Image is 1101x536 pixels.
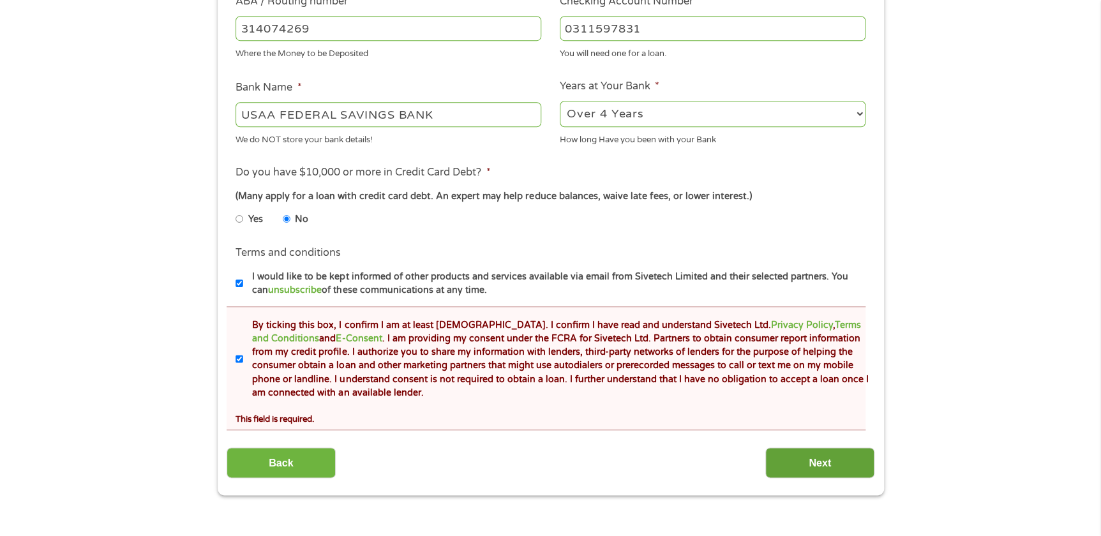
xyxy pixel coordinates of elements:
div: (Many apply for a loan with credit card debt. An expert may help reduce balances, waive late fees... [236,190,865,204]
label: Years at Your Bank [560,80,659,93]
label: Bank Name [236,81,301,94]
input: Back [227,447,336,479]
a: Privacy Policy [770,320,832,331]
a: unsubscribe [268,285,322,295]
input: 263177916 [236,16,541,40]
input: 345634636 [560,16,865,40]
label: Yes [248,212,263,227]
div: How long Have you been with your Bank [560,129,865,146]
div: This field is required. [236,408,865,426]
label: No [295,212,308,227]
div: Where the Money to be Deposited [236,43,541,60]
input: Next [765,447,874,479]
label: Do you have $10,000 or more in Credit Card Debt? [236,166,490,179]
label: Terms and conditions [236,246,341,260]
label: By ticking this box, I confirm I am at least [DEMOGRAPHIC_DATA]. I confirm I have read and unders... [243,318,869,400]
a: E-Consent [336,333,382,344]
div: You will need one for a loan. [560,43,865,60]
label: I would like to be kept informed of other products and services available via email from Sivetech... [243,270,869,297]
a: Terms and Conditions [252,320,860,344]
div: We do NOT store your bank details! [236,129,541,146]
